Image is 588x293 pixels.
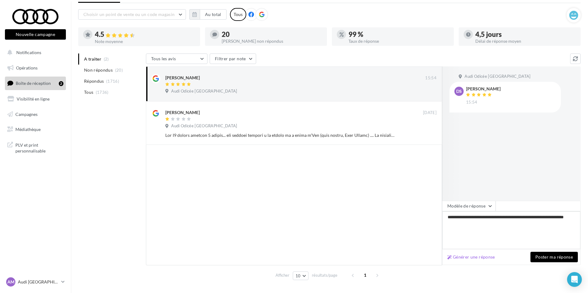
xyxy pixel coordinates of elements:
[456,88,462,94] span: DS
[222,31,322,38] div: 20
[115,68,123,73] span: (20)
[151,56,176,61] span: Tous les avis
[423,110,437,116] span: [DATE]
[276,272,289,278] span: Afficher
[230,8,246,21] div: Tous
[296,273,301,278] span: 10
[96,90,109,95] span: (1736)
[5,29,66,40] button: Nouvelle campagne
[189,9,227,20] button: Au total
[567,272,582,287] div: Open Intercom Messenger
[475,31,576,38] div: 4,5 jours
[78,9,186,20] button: Choisir un point de vente ou un code magasin
[16,81,51,86] span: Boîte de réception
[4,123,67,136] a: Médiathèque
[59,81,63,86] div: 2
[4,108,67,121] a: Campagnes
[475,39,576,43] div: Délai de réponse moyen
[95,39,195,44] div: Note moyenne
[16,65,38,70] span: Opérations
[15,111,38,117] span: Campagnes
[18,279,59,285] p: Audi [GEOGRAPHIC_DATA]
[4,61,67,74] a: Opérations
[15,141,63,154] span: PLV et print personnalisable
[7,279,14,285] span: AM
[466,100,477,105] span: 15:54
[16,50,41,55] span: Notifications
[222,39,322,43] div: [PERSON_NAME] non répondus
[442,201,496,211] button: Modèle de réponse
[465,74,530,79] span: Audi Odicée [GEOGRAPHIC_DATA]
[210,53,256,64] button: Filtrer par note
[146,53,207,64] button: Tous les avis
[95,31,195,38] div: 4.5
[165,109,200,116] div: [PERSON_NAME]
[83,12,175,17] span: Choisir un point de vente ou un code magasin
[425,75,437,81] span: 15:54
[171,123,237,129] span: Audi Odicée [GEOGRAPHIC_DATA]
[4,46,65,59] button: Notifications
[165,75,200,81] div: [PERSON_NAME]
[466,87,501,91] div: [PERSON_NAME]
[15,127,41,132] span: Médiathèque
[165,132,397,138] div: Lor I9 dolors ametcon 5 adipis... eli seddoei tempori u la etdolo ma a enima m'Ven (quis nostru, ...
[4,138,67,156] a: PLV et print personnalisable
[530,252,578,262] button: Poster ma réponse
[312,272,337,278] span: résultats/page
[200,9,227,20] button: Au total
[348,39,449,43] div: Taux de réponse
[293,271,308,280] button: 10
[4,77,67,90] a: Boîte de réception2
[17,96,50,101] span: Visibilité en ligne
[4,93,67,105] a: Visibilité en ligne
[445,253,497,261] button: Générer une réponse
[348,31,449,38] div: 99 %
[84,89,93,95] span: Tous
[5,276,66,288] a: AM Audi [GEOGRAPHIC_DATA]
[106,79,119,84] span: (1716)
[360,270,370,280] span: 1
[84,78,104,84] span: Répondus
[171,89,237,94] span: Audi Odicée [GEOGRAPHIC_DATA]
[84,67,113,73] span: Non répondus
